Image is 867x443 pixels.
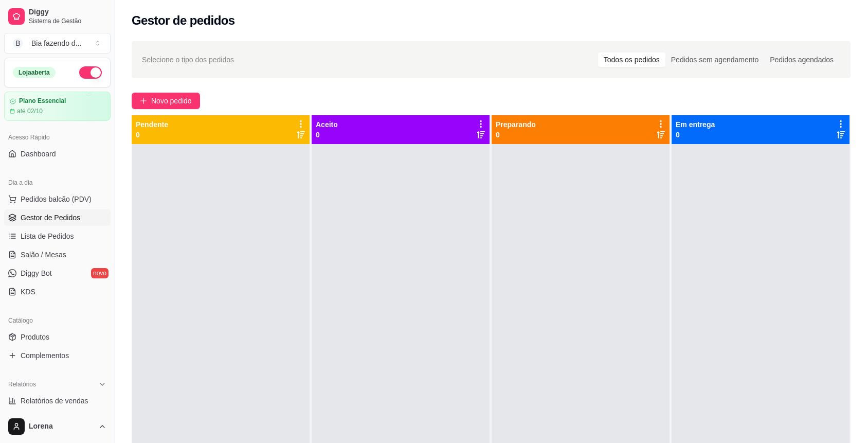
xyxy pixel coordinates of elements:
[21,287,35,297] span: KDS
[79,66,102,79] button: Alterar Status
[17,107,43,115] article: até 02/10
[676,130,715,140] p: 0
[4,329,111,345] a: Produtos
[4,312,111,329] div: Catálogo
[151,95,192,107] span: Novo pedido
[136,119,168,130] p: Pendente
[140,97,147,104] span: plus
[4,33,111,54] button: Select a team
[21,231,74,241] span: Lista de Pedidos
[4,191,111,207] button: Pedidos balcão (PDV)
[4,129,111,146] div: Acesso Rápido
[496,119,536,130] p: Preparando
[4,265,111,281] a: Diggy Botnovo
[29,422,94,431] span: Lorena
[19,97,66,105] article: Plano Essencial
[142,54,234,65] span: Selecione o tipo dos pedidos
[496,130,536,140] p: 0
[21,350,69,361] span: Complementos
[4,209,111,226] a: Gestor de Pedidos
[4,283,111,300] a: KDS
[316,119,338,130] p: Aceito
[4,92,111,121] a: Plano Essencialaté 02/10
[665,52,764,67] div: Pedidos sem agendamento
[21,332,49,342] span: Produtos
[132,93,200,109] button: Novo pedido
[21,194,92,204] span: Pedidos balcão (PDV)
[4,393,111,409] a: Relatórios de vendas
[4,246,111,263] a: Salão / Mesas
[598,52,665,67] div: Todos os pedidos
[13,38,23,48] span: B
[136,130,168,140] p: 0
[31,38,81,48] div: Bia fazendo d ...
[764,52,839,67] div: Pedidos agendados
[29,8,106,17] span: Diggy
[21,396,88,406] span: Relatórios de vendas
[21,212,80,223] span: Gestor de Pedidos
[29,17,106,25] span: Sistema de Gestão
[4,347,111,364] a: Complementos
[4,414,111,439] button: Lorena
[21,268,52,278] span: Diggy Bot
[13,67,56,78] div: Loja aberta
[132,12,235,29] h2: Gestor de pedidos
[4,174,111,191] div: Dia a dia
[8,380,36,388] span: Relatórios
[21,149,56,159] span: Dashboard
[4,146,111,162] a: Dashboard
[4,228,111,244] a: Lista de Pedidos
[676,119,715,130] p: Em entrega
[4,4,111,29] a: DiggySistema de Gestão
[316,130,338,140] p: 0
[21,250,66,260] span: Salão / Mesas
